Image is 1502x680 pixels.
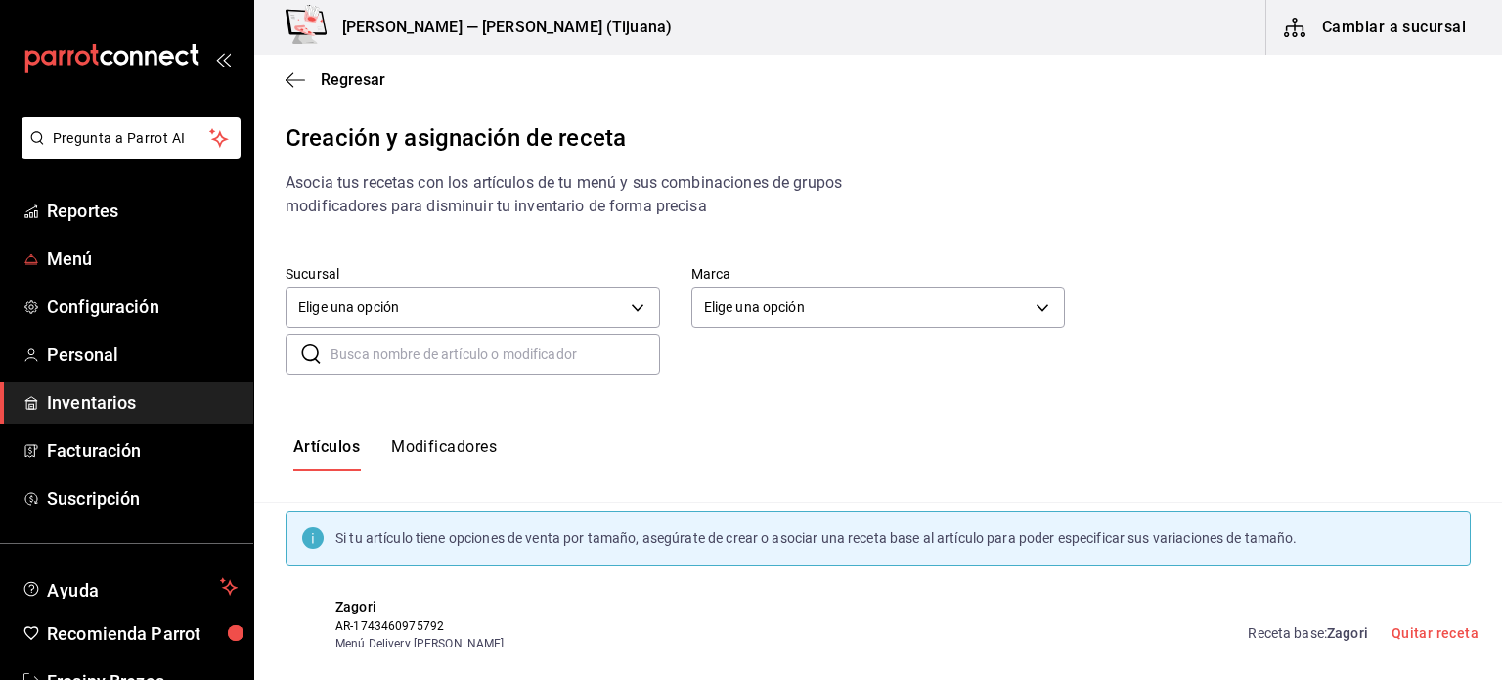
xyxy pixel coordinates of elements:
[327,16,672,39] h3: [PERSON_NAME] — [PERSON_NAME] (Tijuana)
[47,620,238,647] span: Recomienda Parrot
[293,437,360,471] button: Artículos
[691,267,1066,281] label: Marca
[286,287,660,328] div: Elige una opción
[1327,625,1368,641] span: Zagori
[14,142,241,162] a: Pregunta a Parrot AI
[286,173,842,215] span: Asocia tus recetas con los artículos de tu menú y sus combinaciones de grupos modificadores para ...
[321,70,385,89] span: Regresar
[22,117,241,159] button: Pregunta a Parrot AI
[286,70,385,89] button: Regresar
[335,617,599,635] span: AR-1743460975792
[286,120,1471,156] div: Creación y asignación de receta
[293,437,497,471] div: navigation tabs
[47,437,238,464] span: Facturación
[47,198,238,224] span: Reportes
[47,389,238,416] span: Inventarios
[47,341,238,368] span: Personal
[335,635,599,653] span: Menú Delivery [PERSON_NAME]
[391,437,497,471] button: Modificadores
[47,294,238,320] span: Configuración
[47,575,212,599] span: Ayuda
[215,51,231,67] button: open_drawer_menu
[286,267,660,281] label: Sucursal
[1392,625,1479,641] a: Quitar receta
[331,335,660,374] input: Busca nombre de artículo o modificador
[335,528,1298,549] div: Si tu artículo tiene opciones de venta por tamaño, asegúrate de crear o asociar una receta base a...
[53,128,210,149] span: Pregunta a Parrot AI
[1248,623,1367,644] a: Receta base :
[335,597,599,617] span: Zagori
[47,246,238,272] span: Menú
[47,485,238,512] span: Suscripción
[691,287,1066,328] div: Elige una opción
